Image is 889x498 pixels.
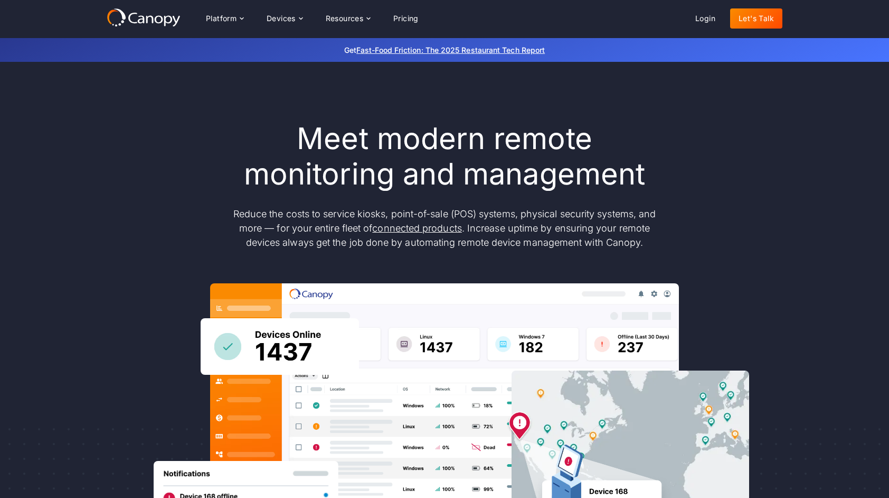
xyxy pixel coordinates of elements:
[385,8,427,29] a: Pricing
[687,8,724,29] a: Login
[258,8,311,29] div: Devices
[206,15,237,22] div: Platform
[267,15,296,22] div: Devices
[317,8,379,29] div: Resources
[326,15,364,22] div: Resources
[730,8,782,29] a: Let's Talk
[197,8,252,29] div: Platform
[223,207,666,250] p: Reduce the costs to service kiosks, point-of-sale (POS) systems, physical security systems, and m...
[201,318,359,375] img: Canopy sees how many devices are online
[186,44,703,56] p: Get
[372,223,461,234] a: connected products
[223,121,666,192] h1: Meet modern remote monitoring and management
[356,45,545,54] a: Fast-Food Friction: The 2025 Restaurant Tech Report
